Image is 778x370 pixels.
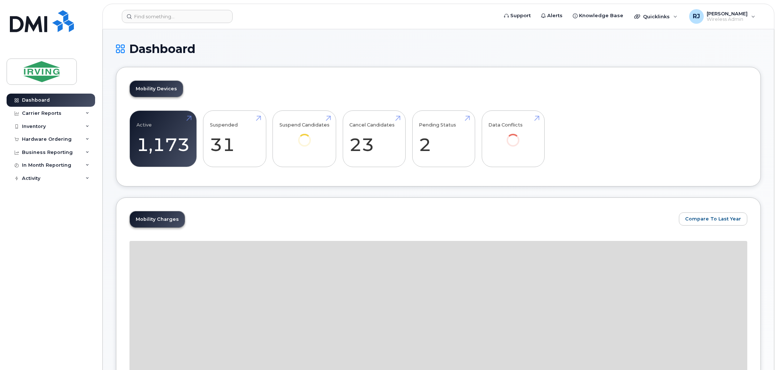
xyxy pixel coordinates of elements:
[210,115,259,163] a: Suspended 31
[419,115,468,163] a: Pending Status 2
[685,215,741,222] span: Compare To Last Year
[130,81,183,97] a: Mobility Devices
[488,115,538,157] a: Data Conflicts
[279,115,330,157] a: Suspend Candidates
[116,42,761,55] h1: Dashboard
[679,212,747,226] button: Compare To Last Year
[136,115,190,163] a: Active 1,173
[349,115,399,163] a: Cancel Candidates 23
[130,211,185,227] a: Mobility Charges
